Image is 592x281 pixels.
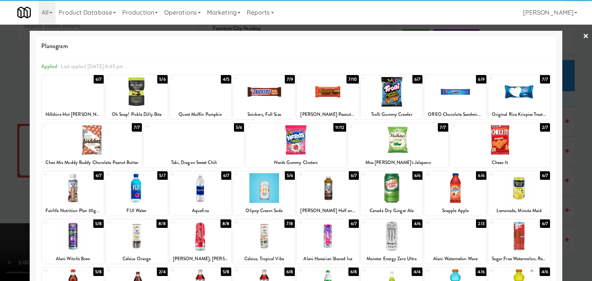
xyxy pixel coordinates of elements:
div: 5/8 [93,219,104,228]
div: 5/8 [93,268,104,276]
div: Original Rice Krispies Treat, [PERSON_NAME] [488,110,550,119]
div: 127/7Miss [PERSON_NAME]'s Jalapeno [348,123,448,167]
div: 11/12 [333,123,346,132]
div: 6/8 [284,268,295,276]
div: Chex Mix Muddy Buddy Chocolate Peanut Butter [43,158,141,167]
div: 20 [426,171,455,178]
div: 2/3 [476,219,486,228]
div: 7/7 [132,123,142,132]
div: 6/7 [349,171,359,180]
div: 5/6 [285,171,295,180]
div: Nerds Gummy Clusters [246,158,346,167]
div: Lemonade, Minute Maid [489,206,549,216]
div: 5/7 [157,171,167,180]
div: 296/7Sugar Free Watermelon, Red Bull [488,219,550,264]
div: Celsius Orange [106,254,167,264]
div: 26 [298,219,328,226]
div: Nerds Gummy Clusters [247,158,345,167]
div: 248/8[PERSON_NAME], [PERSON_NAME] [170,219,231,264]
div: Olipop Cream Soda [233,206,295,216]
div: 238/8Celsius Orange [106,219,167,264]
div: Snickers, Full Size [234,110,294,119]
div: 186/7[PERSON_NAME] Half and Half Iced Tea Lemonade Lite, [US_STATE] [297,171,358,216]
div: OREO Chocolate Sandwich Cookies [425,110,485,119]
div: Original Rice Krispies Treat, [PERSON_NAME] [489,110,549,119]
div: 7/7 [540,75,550,84]
div: 2/4 [157,268,167,276]
div: 132/7Cheez-It [450,123,550,167]
div: 12 [350,123,398,130]
div: 16 [171,171,200,178]
div: FIJI Water [106,206,167,216]
div: Sugar Free Watermelon, Red Bull [488,254,550,264]
div: 37 [490,268,519,274]
div: 11 [247,123,296,130]
div: 5 [298,75,328,82]
div: 6/7 [540,219,550,228]
div: 24 [171,219,200,226]
div: Celsius, Tropical Vibe [234,254,294,264]
div: 4/6 [412,219,422,228]
div: [PERSON_NAME] Half and Half Iced Tea Lemonade Lite, [US_STATE] [297,206,358,216]
div: 6/6 [412,171,422,180]
div: 25 [235,219,264,226]
div: 6/8 [348,268,359,276]
div: 155/7FIJI Water [106,171,167,216]
div: 5/8 [221,268,231,276]
div: 175/6Olipop Cream Soda [233,171,295,216]
div: 1 [44,75,73,82]
div: 35 [362,268,392,274]
div: 7/7 [438,123,448,132]
div: 8/8 [156,219,167,228]
div: 4 [235,75,264,82]
div: 257/8Celsius, Tropical Vibe [233,219,295,264]
div: 166/7Aquafina [170,171,231,216]
div: 216/7Lemonade, Minute Maid [488,171,550,216]
div: 23 [107,219,136,226]
div: Celsius Orange [107,254,166,264]
div: Taki, Dragon Sweet Chili [145,158,243,167]
div: 36 [426,268,455,274]
div: 1111/12Nerds Gummy Clusters [246,123,346,167]
div: Hillshire Hot [PERSON_NAME] Salami & Gouda [42,110,104,119]
a: × [583,25,589,49]
div: Trolli Gummy Crawler [361,110,422,119]
div: Snapple Apple [425,206,485,216]
div: Alani Hawaiian Shaved Ice [297,254,358,264]
div: Alani Hawaiian Shaved Ice [298,254,357,264]
div: 3 [171,75,200,82]
div: Aquafina [171,206,230,216]
div: [PERSON_NAME] Half and Half Iced Tea Lemonade Lite, [US_STATE] [298,206,357,216]
div: Trolli Gummy Crawler [362,110,421,119]
div: Fairlife Nutrition Plan 30g Protein Shake, Chocolate [43,206,103,216]
div: 33 [235,268,264,274]
span: Applied [41,63,58,70]
div: Quest Muffin Pumpkin [170,110,231,119]
div: OREO Chocolate Sandwich Cookies [424,110,486,119]
div: 28 [426,219,455,226]
div: Miss [PERSON_NAME]'s Jalapeno [348,158,448,167]
div: Snickers, Full Size [233,110,295,119]
div: 4/4 [412,268,422,276]
div: 9 [44,123,92,130]
div: 105/6Taki, Dragon Sweet Chili [144,123,244,167]
img: Micromart [17,6,31,19]
div: 7/9 [285,75,295,84]
div: 6/7 [540,171,550,180]
div: 5/6 [157,75,167,84]
div: 87/7Original Rice Krispies Treat, [PERSON_NAME] [488,75,550,119]
div: Canada Dry Ginger Ale [362,206,421,216]
div: 6/7 [94,75,104,84]
div: Sugar Free Watermelon, Red Bull [489,254,549,264]
div: Alani Watermelon Wave [425,254,485,264]
div: 6/9 [476,75,486,84]
div: Snapple Apple [424,206,486,216]
div: Cheez-It [451,158,549,167]
div: Oh Snap! Pickle Dilly Bite [106,110,167,119]
div: Monster Energy Zero Ultra [361,254,422,264]
div: 2 [107,75,136,82]
div: 97/7Chex Mix Muddy Buddy Chocolate Peanut Butter [42,123,142,167]
div: Alani Watermelon Wave [424,254,486,264]
div: [PERSON_NAME], [PERSON_NAME] [170,254,231,264]
div: 34 [298,268,328,274]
